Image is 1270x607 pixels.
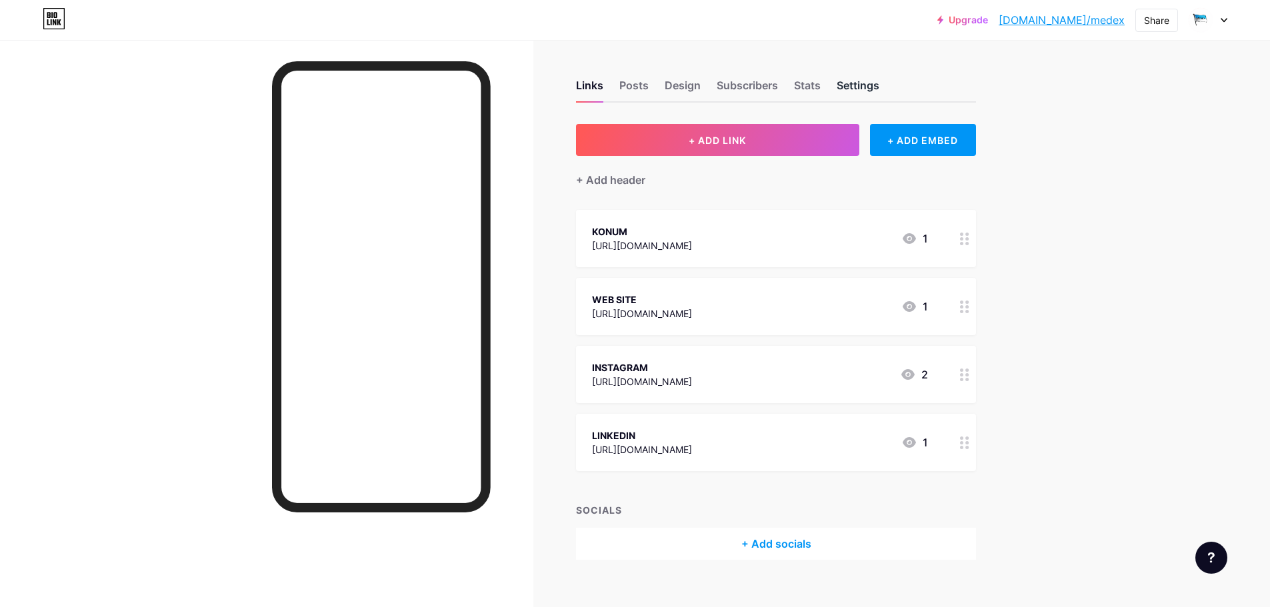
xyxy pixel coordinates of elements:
[900,366,928,382] div: 2
[1144,13,1169,27] div: Share
[901,434,928,450] div: 1
[901,231,928,247] div: 1
[592,293,692,306] div: WEB SITE
[576,503,976,517] div: SOCIALS
[1188,7,1213,33] img: medex
[619,77,649,101] div: Posts
[901,299,928,314] div: 1
[592,239,692,253] div: [URL][DOMAIN_NAME]
[576,124,859,156] button: + ADD LINK
[576,172,645,188] div: + Add header
[870,124,976,156] div: + ADD EMBED
[665,77,701,101] div: Design
[576,528,976,560] div: + Add socials
[592,360,692,374] div: INSTAGRAM
[592,374,692,388] div: [URL][DOMAIN_NAME]
[592,442,692,456] div: [URL][DOMAIN_NAME]
[717,77,778,101] div: Subscribers
[576,77,603,101] div: Links
[999,12,1125,28] a: [DOMAIN_NAME]/medex
[592,225,692,239] div: KONUM
[837,77,879,101] div: Settings
[937,15,988,25] a: Upgrade
[689,135,746,146] span: + ADD LINK
[794,77,821,101] div: Stats
[592,428,692,442] div: LINKEDIN
[592,306,692,320] div: [URL][DOMAIN_NAME]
